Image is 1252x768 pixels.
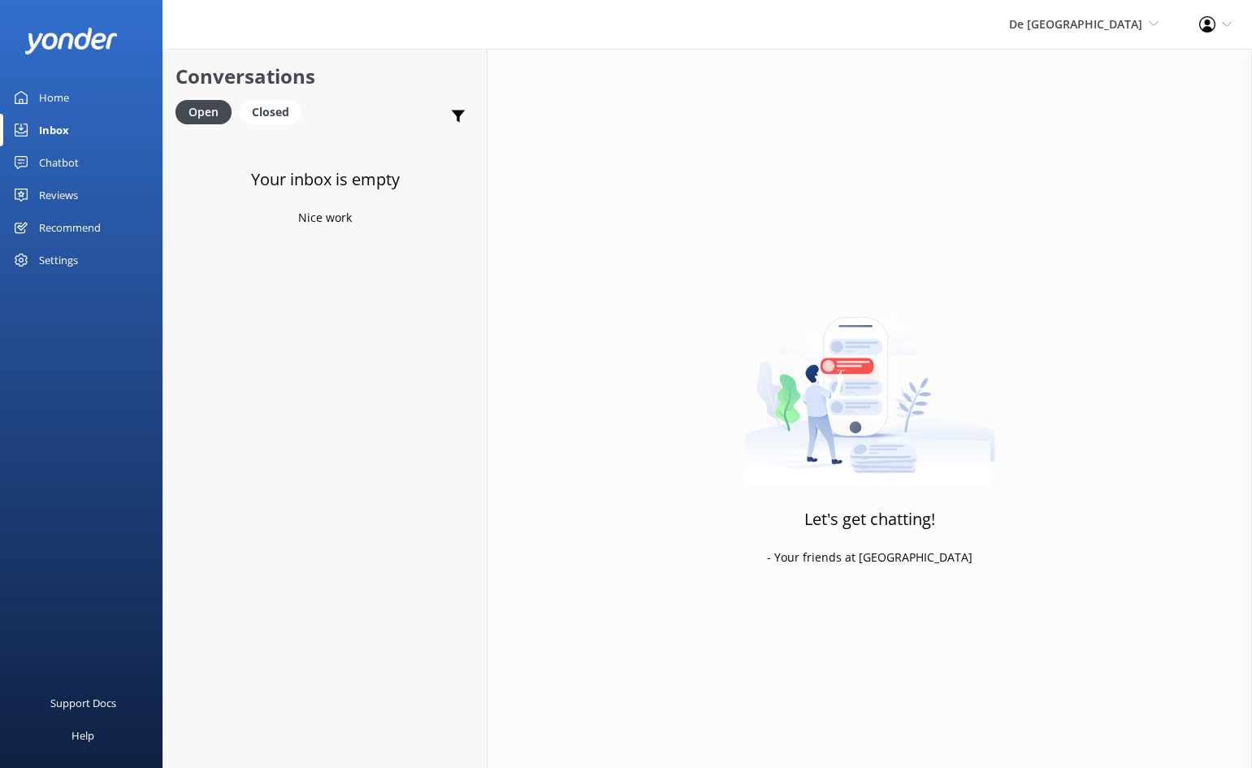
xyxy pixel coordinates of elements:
[50,687,116,719] div: Support Docs
[298,209,352,227] p: Nice work
[767,549,973,566] p: - Your friends at [GEOGRAPHIC_DATA]
[39,211,101,244] div: Recommend
[175,100,232,124] div: Open
[39,244,78,276] div: Settings
[39,81,69,114] div: Home
[24,28,118,54] img: yonder-white-logo.png
[71,719,94,752] div: Help
[251,167,400,193] h3: Your inbox is empty
[1009,16,1142,32] span: De [GEOGRAPHIC_DATA]
[39,114,69,146] div: Inbox
[39,179,78,211] div: Reviews
[175,61,474,92] h2: Conversations
[240,102,310,120] a: Closed
[804,506,935,532] h3: Let's get chatting!
[175,102,240,120] a: Open
[744,283,995,486] img: artwork of a man stealing a conversation from at giant smartphone
[39,146,79,179] div: Chatbot
[240,100,301,124] div: Closed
